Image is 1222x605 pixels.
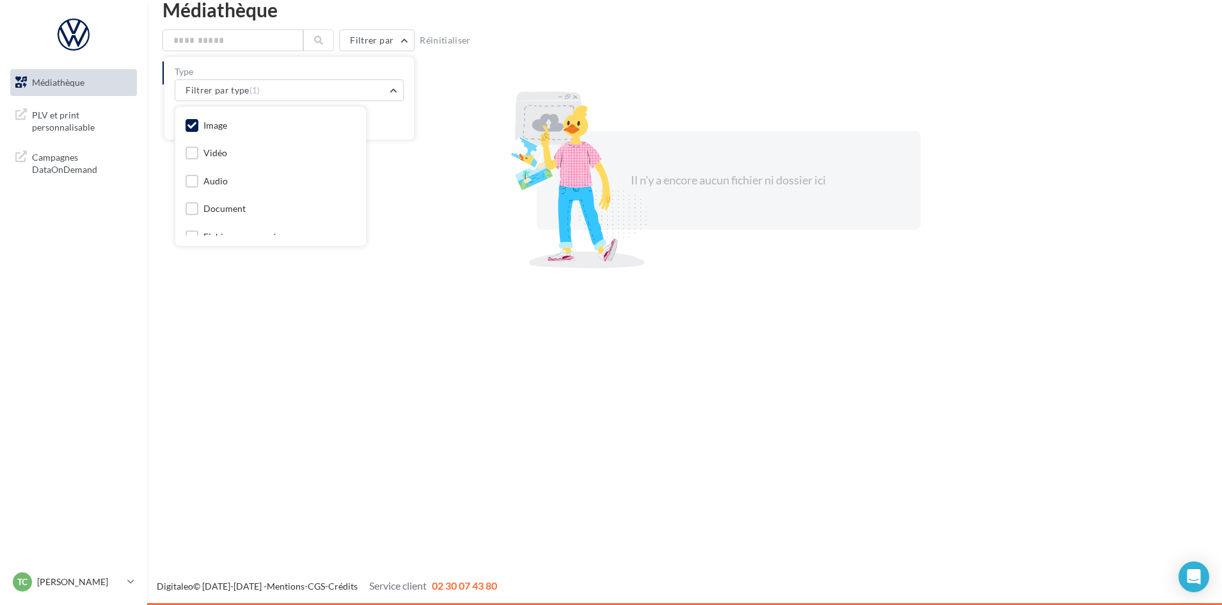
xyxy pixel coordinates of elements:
span: © [DATE]-[DATE] - - - [157,581,497,592]
a: TC [PERSON_NAME] [10,570,137,594]
a: Médiathèque [8,69,139,96]
button: Filtrer par [339,29,415,51]
a: Digitaleo [157,581,193,592]
div: Open Intercom Messenger [1178,561,1209,592]
button: Filtrer par type(1) [175,79,404,101]
span: Il n'y a encore aucun fichier ni dossier ici [631,173,826,187]
span: 02 30 07 43 80 [432,579,497,592]
p: [PERSON_NAME] [37,576,122,588]
a: Campagnes DataOnDemand [8,143,139,181]
a: PLV et print personnalisable [8,101,139,139]
div: Audio [203,175,228,188]
a: Mentions [267,581,305,592]
a: CGS [308,581,325,592]
span: Service client [369,579,427,592]
span: (1) [250,85,260,95]
span: TC [17,576,28,588]
a: Crédits [328,581,358,592]
label: Type [175,67,404,76]
div: Image [203,119,227,132]
span: Médiathèque [32,77,84,88]
div: Fichier compressé [203,230,276,243]
div: Document [203,202,246,215]
button: Réinitialiser [415,33,476,48]
span: Campagnes DataOnDemand [32,149,132,176]
div: Vidéo [203,147,227,159]
span: PLV et print personnalisable [32,106,132,134]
